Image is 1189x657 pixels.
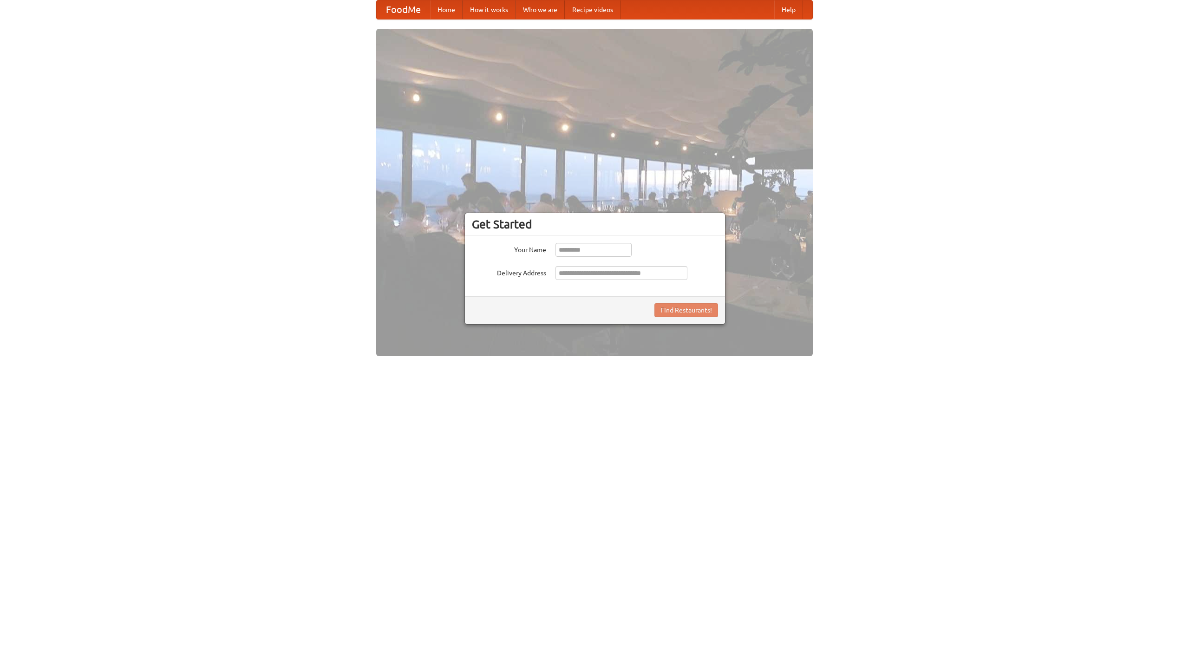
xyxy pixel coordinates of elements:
a: Recipe videos [565,0,621,19]
a: How it works [463,0,516,19]
label: Your Name [472,243,546,254]
a: FoodMe [377,0,430,19]
a: Home [430,0,463,19]
a: Help [774,0,803,19]
h3: Get Started [472,217,718,231]
label: Delivery Address [472,266,546,278]
button: Find Restaurants! [654,303,718,317]
a: Who we are [516,0,565,19]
